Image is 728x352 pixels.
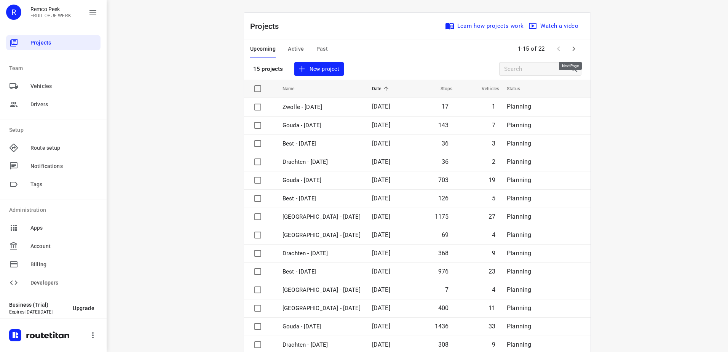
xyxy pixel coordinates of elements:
div: Tags [6,177,101,192]
span: Vehicles [472,84,499,93]
span: [DATE] [372,304,390,312]
span: Drivers [30,101,97,109]
div: Drivers [6,97,101,112]
p: Gouda - [DATE] [283,121,361,130]
span: 143 [438,122,449,129]
span: Billing [30,261,97,269]
button: Upgrade [67,301,101,315]
span: 27 [489,213,495,220]
span: Name [283,84,305,93]
p: Drachten - [DATE] [283,158,361,166]
span: 36 [442,158,449,165]
span: Planning [507,213,531,220]
p: Zwolle - [DATE] [283,103,361,112]
p: Gouda - [DATE] [283,176,361,185]
span: Notifications [30,162,97,170]
span: Date [372,84,391,93]
div: Notifications [6,158,101,174]
p: FRUIT OP JE WERK [30,13,71,18]
span: [DATE] [372,158,390,165]
span: 3 [492,140,495,147]
span: 703 [438,176,449,184]
span: Past [316,44,328,54]
span: Upcoming [250,44,276,54]
div: Vehicles [6,78,101,94]
span: 9 [492,341,495,348]
div: Route setup [6,140,101,155]
span: Upgrade [73,305,94,311]
p: Gouda - Tuesday [283,322,361,331]
span: [DATE] [372,323,390,330]
span: 19 [489,176,495,184]
span: 69 [442,231,449,238]
span: Previous Page [551,41,566,56]
p: 15 projects [253,66,283,72]
span: [DATE] [372,103,390,110]
span: [DATE] [372,140,390,147]
span: Planning [507,176,531,184]
span: 9 [492,250,495,257]
span: 1 [492,103,495,110]
span: [DATE] [372,213,390,220]
span: 1-15 of 22 [515,41,548,57]
p: Projects [250,21,285,32]
span: 400 [438,304,449,312]
div: R [6,5,21,20]
div: Apps [6,220,101,235]
span: [DATE] [372,231,390,238]
span: Tags [30,181,97,189]
span: 126 [438,195,449,202]
span: Account [30,242,97,250]
div: Account [6,238,101,254]
span: Planning [507,195,531,202]
p: Zwolle - Tuesday [283,304,361,313]
p: Best - [DATE] [283,139,361,148]
p: Business (Trial) [9,302,67,308]
span: [DATE] [372,250,390,257]
button: New project [294,62,344,76]
span: [DATE] [372,176,390,184]
span: 976 [438,268,449,275]
span: 36 [442,140,449,147]
span: 308 [438,341,449,348]
span: Developers [30,279,97,287]
span: Stops [431,84,453,93]
span: 5 [492,195,495,202]
span: 17 [442,103,449,110]
p: [GEOGRAPHIC_DATA] - [DATE] [283,286,361,294]
span: [DATE] [372,268,390,275]
span: Planning [507,268,531,275]
p: Team [9,64,101,72]
span: 1175 [435,213,449,220]
input: Search projects [504,63,570,75]
span: Projects [30,39,97,47]
span: 4 [492,286,495,293]
span: Planning [507,158,531,165]
div: Billing [6,257,101,272]
span: 2 [492,158,495,165]
span: 1436 [435,323,449,330]
span: Planning [507,323,531,330]
span: [DATE] [372,286,390,293]
span: Planning [507,250,531,257]
p: Expires [DATE][DATE] [9,309,67,315]
span: Vehicles [30,82,97,90]
span: Apps [30,224,97,232]
span: [DATE] [372,122,390,129]
span: Planning [507,103,531,110]
span: Route setup [30,144,97,152]
p: Remco Peek [30,6,71,12]
p: Drachten - Tuesday [283,341,361,349]
span: 11 [489,304,495,312]
span: Planning [507,304,531,312]
p: Administration [9,206,101,214]
p: [GEOGRAPHIC_DATA] - [DATE] [283,213,361,221]
span: 7 [492,122,495,129]
div: Developers [6,275,101,290]
span: 4 [492,231,495,238]
span: Planning [507,140,531,147]
span: [DATE] [372,341,390,348]
span: Planning [507,341,531,348]
span: New project [299,64,339,74]
div: Projects [6,35,101,50]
